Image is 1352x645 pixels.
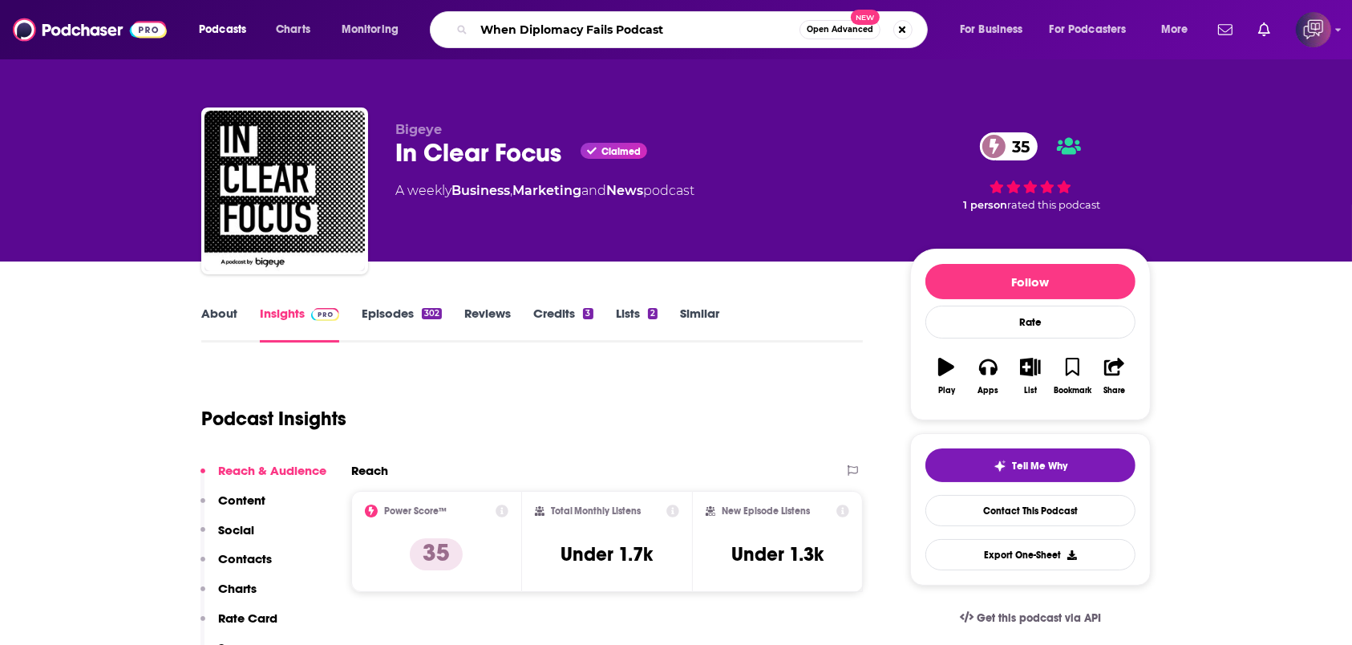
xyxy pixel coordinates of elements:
[201,306,237,343] a: About
[533,306,593,343] a: Credits3
[474,17,799,43] input: Search podcasts, credits, & more...
[731,542,824,566] h3: Under 1.3k
[395,181,694,201] div: A weekly podcast
[925,306,1135,339] div: Rate
[1024,386,1037,396] div: List
[1150,17,1208,43] button: open menu
[925,264,1135,299] button: Follow
[1103,386,1125,396] div: Share
[200,581,257,611] button: Charts
[925,448,1135,482] button: tell me why sparkleTell Me Why
[606,183,643,198] a: News
[960,18,1023,41] span: For Business
[1296,12,1331,47] button: Show profile menu
[218,611,277,626] p: Rate Card
[1161,18,1188,41] span: More
[1252,16,1277,43] a: Show notifications dropdown
[188,17,267,43] button: open menu
[967,347,1009,405] button: Apps
[311,308,339,321] img: Podchaser Pro
[410,538,463,570] p: 35
[464,306,511,343] a: Reviews
[994,460,1006,473] img: tell me why sparkle
[342,18,399,41] span: Monitoring
[204,111,365,271] img: In Clear Focus
[925,495,1135,526] a: Contact This Podcast
[583,308,593,319] div: 3
[1051,347,1093,405] button: Bookmark
[1013,460,1068,473] span: Tell Me Why
[384,505,447,517] h2: Power Score™
[260,306,339,343] a: InsightsPodchaser Pro
[601,148,641,156] span: Claimed
[977,611,1101,625] span: Get this podcast via API
[200,493,265,522] button: Content
[851,10,880,25] span: New
[910,122,1151,221] div: 35 1 personrated this podcast
[996,132,1038,160] span: 35
[330,17,419,43] button: open menu
[201,407,346,431] h1: Podcast Insights
[680,306,719,343] a: Similar
[445,11,943,48] div: Search podcasts, credits, & more...
[218,551,272,566] p: Contacts
[1212,16,1239,43] a: Show notifications dropdown
[512,183,581,198] a: Marketing
[648,308,658,319] div: 2
[218,493,265,508] p: Content
[616,306,658,343] a: Lists2
[978,386,999,396] div: Apps
[963,199,1007,211] span: 1 person
[276,18,310,41] span: Charts
[199,18,246,41] span: Podcasts
[722,505,810,517] h2: New Episode Listens
[807,26,873,34] span: Open Advanced
[422,308,442,319] div: 302
[1094,347,1135,405] button: Share
[1054,386,1091,396] div: Bookmark
[200,611,277,640] button: Rate Card
[581,183,606,198] span: and
[925,347,967,405] button: Play
[218,581,257,596] p: Charts
[949,17,1043,43] button: open menu
[362,306,442,343] a: Episodes302
[395,122,442,137] span: Bigeye
[938,386,955,396] div: Play
[218,463,326,478] p: Reach & Audience
[13,14,167,45] img: Podchaser - Follow, Share and Rate Podcasts
[551,505,642,517] h2: Total Monthly Listens
[1039,17,1150,43] button: open menu
[799,20,880,39] button: Open AdvancedNew
[980,132,1038,160] a: 35
[1296,12,1331,47] img: User Profile
[200,551,272,581] button: Contacts
[1296,12,1331,47] span: Logged in as corioliscompany
[561,542,653,566] h3: Under 1.7k
[351,463,388,478] h2: Reach
[265,17,320,43] a: Charts
[1050,18,1127,41] span: For Podcasters
[200,463,326,493] button: Reach & Audience
[200,522,254,552] button: Social
[925,539,1135,570] button: Export One-Sheet
[947,598,1114,638] a: Get this podcast via API
[1010,347,1051,405] button: List
[218,522,254,537] p: Social
[451,183,510,198] a: Business
[1007,199,1100,211] span: rated this podcast
[510,183,512,198] span: ,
